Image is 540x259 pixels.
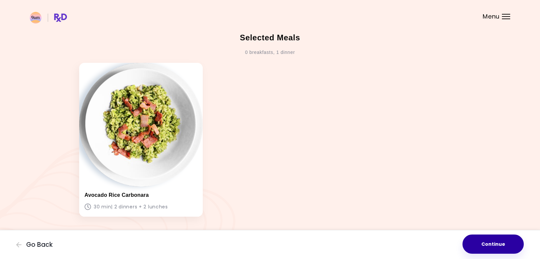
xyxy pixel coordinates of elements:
button: Go Back [16,241,56,248]
p: 30 min | 2 dinners + 2 lunches [84,202,197,211]
div: 0 breakfasts , 1 dinner [245,47,295,58]
span: Go Back [26,241,53,248]
h3: Avocado Rice Carbonara [84,192,197,198]
span: Menu [483,14,500,20]
img: RxDiet [30,12,67,23]
h2: Selected Meals [240,32,300,43]
button: Continue [462,235,524,254]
